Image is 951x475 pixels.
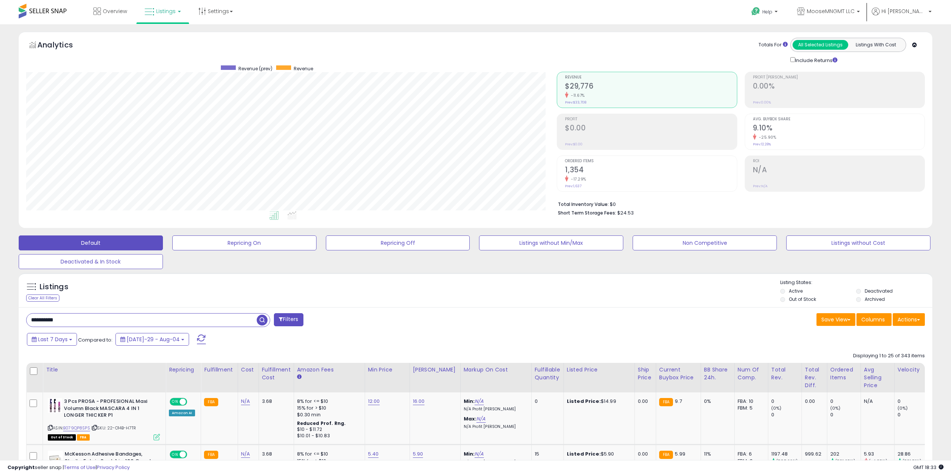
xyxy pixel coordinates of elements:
[738,451,762,457] div: FBA: 6
[464,398,475,405] b: Min:
[297,398,359,405] div: 8% for <= $10
[7,464,35,471] strong: Copyright
[786,235,930,250] button: Listings without Cost
[464,460,526,465] p: N/A Profit [PERSON_NAME]
[464,366,528,374] div: Markup on Cost
[475,450,484,458] a: N/A
[675,450,685,457] span: 5.99
[830,411,861,418] div: 0
[830,398,861,405] div: 0
[7,464,130,471] div: seller snap | |
[565,159,737,163] span: Ordered Items
[830,366,858,382] div: Ordered Items
[241,450,250,458] a: N/A
[565,117,737,121] span: Profit
[738,398,762,405] div: FBA: 10
[127,336,180,343] span: [DATE]-29 - Aug-04
[771,451,802,457] div: 1197.48
[413,450,423,458] a: 5.90
[297,405,359,411] div: 15% for > $10
[805,398,821,405] div: 0.00
[898,366,925,374] div: Velocity
[675,398,682,405] span: 9.7
[297,374,302,380] small: Amazon Fees.
[816,313,855,326] button: Save View
[460,363,531,392] th: The percentage added to the cost of goods (COGS) that forms the calculator for Min & Max prices.
[638,451,650,457] div: 0.00
[172,235,317,250] button: Repricing On
[738,366,765,382] div: Num of Comp.
[91,425,136,431] span: | SKU: 22-O14B-H7TR
[567,366,632,374] div: Listed Price
[638,398,650,405] div: 0.00
[881,7,926,15] span: Hi [PERSON_NAME]
[753,166,924,176] h2: N/A
[294,65,313,72] span: Revenue
[274,313,303,326] button: Filters
[170,451,180,458] span: ON
[567,398,629,405] div: $14.99
[865,288,893,294] label: Deactivated
[19,235,163,250] button: Default
[78,336,112,343] span: Compared to:
[48,398,62,413] img: 41aCPmY015L._SL40_.jpg
[835,458,855,464] small: (531.25%)
[262,451,288,457] div: 3.68
[898,411,928,418] div: 0
[567,450,601,457] b: Listed Price:
[864,398,889,405] div: N/A
[464,450,475,457] b: Min:
[558,199,919,208] li: $0
[704,398,729,405] div: 0%
[26,294,59,302] div: Clear All Filters
[848,40,904,50] button: Listings With Cost
[771,366,799,382] div: Total Rev.
[64,398,155,421] b: 3 Pcs PROSA - PROFESIONAL Maxi Volumn Black MASCARA 4 IN 1 LONGER THICKER P1
[759,41,788,49] div: Totals For
[872,7,932,24] a: Hi [PERSON_NAME]
[902,458,921,464] small: (531.51%)
[65,451,155,474] b: McKesson Adhesive Bandages, Sterile, Fabric Spot, 1 in, 100 Count, 1 Pack
[762,9,772,15] span: Help
[169,410,195,416] div: Amazon AI
[37,40,87,52] h5: Analytics
[475,398,484,405] a: N/A
[853,352,925,360] div: Displaying 1 to 25 of 343 items
[238,65,272,72] span: Revenue (prev)
[241,366,256,374] div: Cost
[638,366,653,382] div: Ship Price
[558,201,609,207] b: Total Inventory Value:
[297,426,359,433] div: $10 - $11.72
[861,316,885,323] span: Columns
[805,366,824,389] div: Total Rev. Diff.
[568,176,586,182] small: -17.29%
[565,166,737,176] h2: 1,354
[297,366,362,374] div: Amazon Fees
[864,451,894,457] div: 5.93
[704,366,731,382] div: BB Share 24h.
[751,7,760,16] i: Get Help
[63,425,90,431] a: B079QP8SPS
[297,458,359,465] div: 15% for > $10
[565,184,581,188] small: Prev: 1,637
[535,398,558,405] div: 0
[704,451,729,457] div: 11%
[103,7,127,15] span: Overview
[156,7,176,15] span: Listings
[479,235,623,250] button: Listings without Min/Max
[27,333,77,346] button: Last 7 Days
[19,254,163,269] button: Deactivated & In Stock
[64,464,96,471] a: Terms of Use
[771,405,782,411] small: (0%)
[913,464,944,471] span: 2025-08-12 18:33 GMT
[48,451,63,466] img: 31Ci6RLpp1L._SL40_.jpg
[97,464,130,471] a: Privacy Policy
[326,235,470,250] button: Repricing Off
[789,288,803,294] label: Active
[659,398,673,406] small: FBA
[830,451,861,457] div: 202
[756,135,776,140] small: -25.90%
[38,336,68,343] span: Last 7 Days
[753,75,924,80] span: Profit [PERSON_NAME]
[780,279,932,286] p: Listing States:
